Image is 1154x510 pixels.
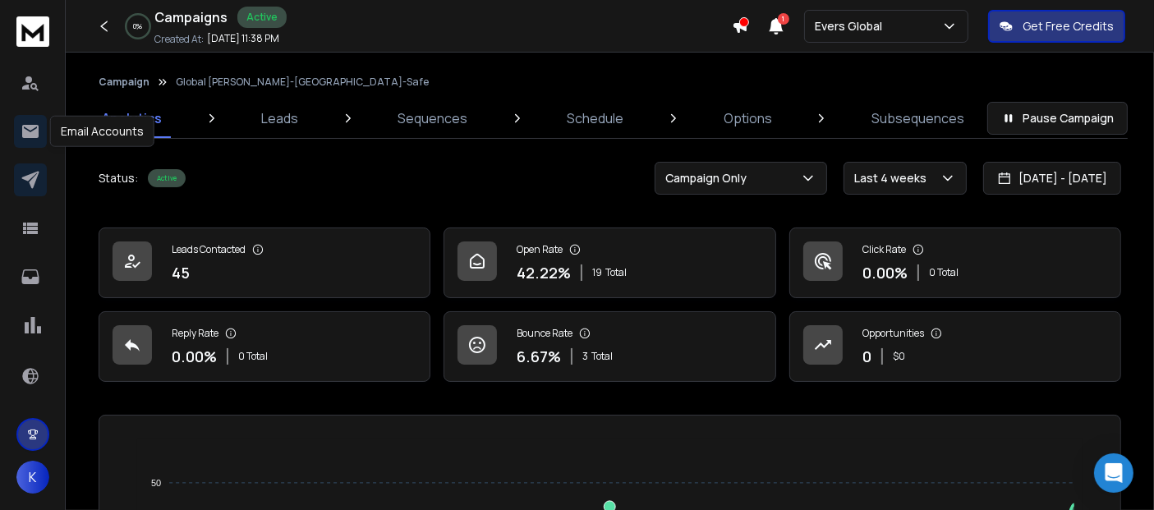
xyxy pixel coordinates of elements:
a: Leads [251,99,308,138]
img: tab_keywords_by_traffic_grey.svg [163,95,177,108]
p: 0.00 % [862,261,908,284]
p: Subsequences [871,108,964,128]
p: Status: [99,170,138,186]
div: v 4.0.25 [46,26,80,39]
p: Get Free Credits [1023,18,1114,34]
p: Created At: [154,33,204,46]
a: Opportunities0$0 [789,311,1121,382]
p: Global [PERSON_NAME]-[GEOGRAPHIC_DATA]-Safe [176,76,429,89]
span: Total [591,350,613,363]
p: 0 [862,345,871,368]
a: Open Rate42.22%19Total [444,227,775,298]
a: Sequences [388,99,477,138]
button: K [16,461,49,494]
p: Reply Rate [172,327,218,340]
p: 0 % [134,21,143,31]
p: Opportunities [862,327,924,340]
p: Last 4 weeks [854,170,933,186]
p: Options [724,108,772,128]
p: 45 [172,261,190,284]
a: Analytics [92,99,172,138]
button: Get Free Credits [988,10,1125,43]
a: Leads Contacted45 [99,227,430,298]
p: Leads Contacted [172,243,246,256]
p: Campaign Only [665,170,753,186]
div: Active [237,7,287,28]
p: 0.00 % [172,345,217,368]
p: Leads [261,108,298,128]
a: Schedule [558,99,634,138]
div: Keywords by Traffic [182,97,277,108]
p: Open Rate [517,243,563,256]
span: 3 [582,350,588,363]
p: 0 Total [238,350,268,363]
div: Open Intercom Messenger [1094,453,1133,493]
p: Evers Global [815,18,889,34]
h1: Campaigns [154,7,228,27]
button: Pause Campaign [987,102,1128,135]
div: Domain Overview [62,97,147,108]
button: Campaign [99,76,149,89]
p: Schedule [568,108,624,128]
img: logo_orange.svg [26,26,39,39]
img: logo [16,16,49,47]
a: Subsequences [862,99,974,138]
a: Options [714,99,782,138]
p: 6.67 % [517,345,561,368]
p: 42.22 % [517,261,571,284]
div: Active [148,169,186,187]
p: Analytics [102,108,162,128]
img: website_grey.svg [26,43,39,56]
div: Domain: [URL] [43,43,117,56]
tspan: 50 [151,478,161,488]
p: Click Rate [862,243,906,256]
p: 0 Total [929,266,959,279]
img: tab_domain_overview_orange.svg [44,95,57,108]
button: [DATE] - [DATE] [983,162,1121,195]
a: Click Rate0.00%0 Total [789,227,1121,298]
p: [DATE] 11:38 PM [207,32,279,45]
p: $ 0 [893,350,905,363]
div: Email Accounts [50,116,154,147]
span: 19 [592,266,602,279]
a: Bounce Rate6.67%3Total [444,311,775,382]
span: 1 [778,13,789,25]
p: Bounce Rate [517,327,572,340]
p: Sequences [398,108,467,128]
span: Total [605,266,627,279]
a: Reply Rate0.00%0 Total [99,311,430,382]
